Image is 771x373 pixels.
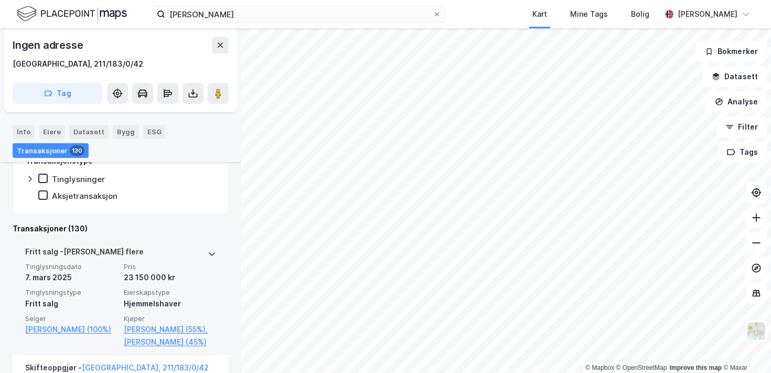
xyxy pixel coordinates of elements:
[165,6,433,22] input: Søk på adresse, matrikkel, gårdeiere, leietakere eller personer
[124,288,216,297] span: Eierskapstype
[706,91,767,112] button: Analyse
[716,116,767,137] button: Filter
[17,5,127,23] img: logo.f888ab2527a4732fd821a326f86c7f29.svg
[25,314,117,323] span: Selger
[82,363,209,372] a: [GEOGRAPHIC_DATA], 211/183/0/42
[13,143,89,157] div: Transaksjoner
[39,125,65,138] div: Eiere
[13,37,85,54] div: Ingen adresse
[124,336,216,348] a: [PERSON_NAME] (45%)
[678,8,737,20] div: [PERSON_NAME]
[670,364,722,371] a: Improve this map
[703,66,767,87] button: Datasett
[13,83,103,104] button: Tag
[25,262,117,271] span: Tinglysningsdato
[25,288,117,297] span: Tinglysningstype
[70,145,84,155] div: 130
[25,271,117,284] div: 7. mars 2025
[696,41,767,62] button: Bokmerker
[124,271,216,284] div: 23 150 000 kr
[52,191,117,201] div: Aksjetransaksjon
[52,174,105,184] div: Tinglysninger
[718,142,767,163] button: Tags
[13,222,229,235] div: Transaksjoner (130)
[746,321,766,341] img: Z
[124,262,216,271] span: Pris
[631,8,649,20] div: Bolig
[124,314,216,323] span: Kjøper
[143,125,166,138] div: ESG
[532,8,547,20] div: Kart
[13,58,143,70] div: [GEOGRAPHIC_DATA], 211/183/0/42
[124,297,216,310] div: Hjemmelshaver
[616,364,667,371] a: OpenStreetMap
[25,323,117,336] a: [PERSON_NAME] (100%)
[719,323,771,373] iframe: Chat Widget
[69,125,109,138] div: Datasett
[113,125,139,138] div: Bygg
[719,323,771,373] div: Kontrollprogram for chat
[25,297,117,310] div: Fritt salg
[570,8,608,20] div: Mine Tags
[13,125,35,138] div: Info
[25,246,144,262] div: Fritt salg - [PERSON_NAME] flere
[585,364,614,371] a: Mapbox
[124,323,216,336] a: [PERSON_NAME] (55%),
